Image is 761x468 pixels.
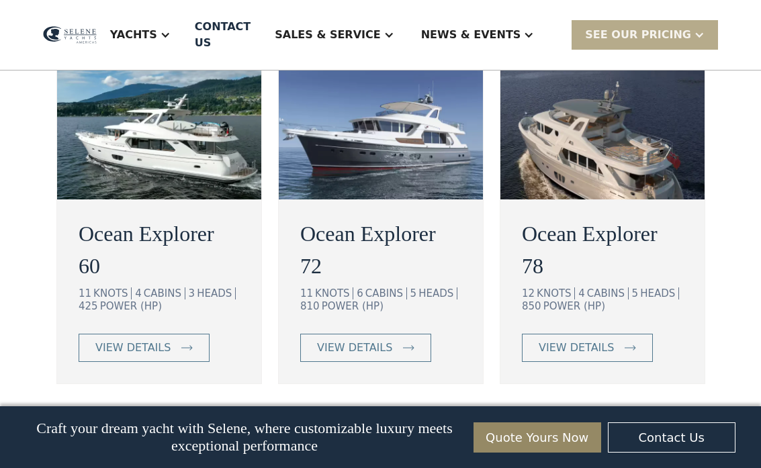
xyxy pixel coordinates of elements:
[26,420,463,455] p: Craft your dream yacht with Selene, where customizable luxury meets exceptional performance
[261,8,407,62] div: Sales & Service
[418,287,457,299] div: HEADS
[585,27,691,43] div: SEE Our Pricing
[522,287,535,299] div: 12
[403,345,414,350] img: icon
[408,8,548,62] div: News & EVENTS
[357,287,363,299] div: 6
[522,300,541,312] div: 850
[144,287,185,299] div: CABINS
[97,8,184,62] div: Yachts
[608,422,735,453] a: Contact Us
[587,287,629,299] div: CABINS
[522,218,683,282] a: Ocean Explorer 78
[300,334,431,362] a: view details
[474,422,601,453] a: Quote Yours Now
[410,287,417,299] div: 5
[537,287,575,299] div: KNOTS
[79,218,240,282] a: Ocean Explorer 60
[79,334,210,362] a: view details
[632,287,639,299] div: 5
[578,287,585,299] div: 4
[57,45,261,199] img: ocean going trawler
[100,300,162,312] div: POWER (HP)
[317,340,392,356] div: view details
[275,27,380,43] div: Sales & Service
[625,345,636,350] img: icon
[300,287,313,299] div: 11
[93,287,132,299] div: KNOTS
[135,287,142,299] div: 4
[322,300,384,312] div: POWER (HP)
[500,45,705,199] img: ocean going trawler
[181,345,193,350] img: icon
[110,27,157,43] div: Yachts
[543,300,605,312] div: POWER (HP)
[539,340,614,356] div: view details
[279,45,483,199] img: ocean going trawler
[421,27,521,43] div: News & EVENTS
[640,287,679,299] div: HEADS
[572,20,718,49] div: SEE Our Pricing
[365,287,407,299] div: CABINS
[300,300,320,312] div: 810
[189,287,195,299] div: 3
[95,340,171,356] div: view details
[79,300,98,312] div: 425
[79,287,91,299] div: 11
[315,287,353,299] div: KNOTS
[43,26,97,44] img: logo
[300,218,461,282] a: Ocean Explorer 72
[522,334,653,362] a: view details
[197,287,236,299] div: HEADS
[195,19,251,51] div: Contact US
